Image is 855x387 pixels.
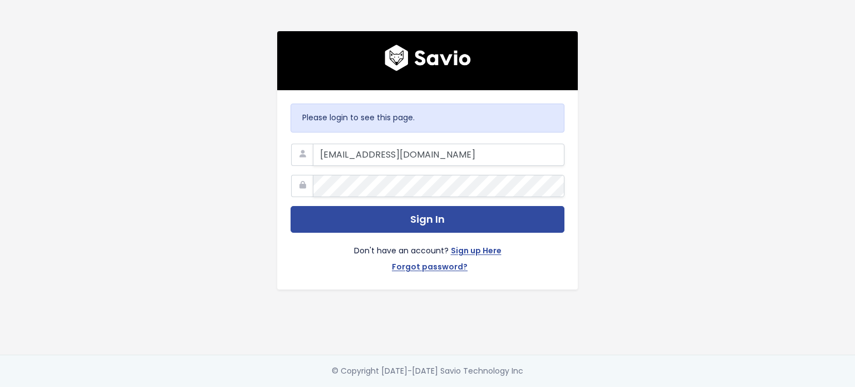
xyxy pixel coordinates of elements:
p: Please login to see this page. [302,111,553,125]
a: Sign up Here [451,244,502,260]
a: Forgot password? [392,260,468,276]
img: logo600x187.a314fd40982d.png [385,45,471,71]
input: Your Work Email Address [313,144,564,166]
button: Sign In [291,206,564,233]
div: Don't have an account? [291,233,564,276]
div: © Copyright [DATE]-[DATE] Savio Technology Inc [332,364,523,378]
